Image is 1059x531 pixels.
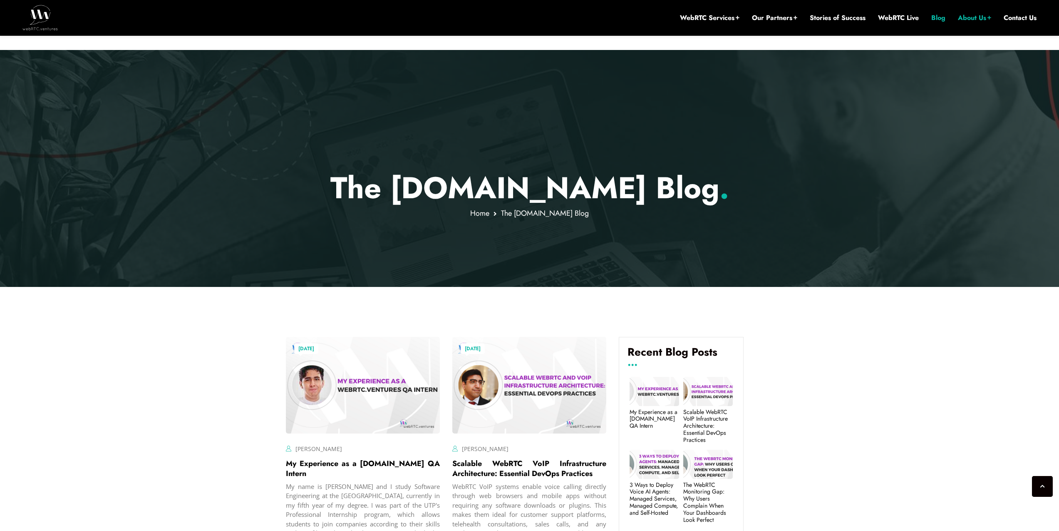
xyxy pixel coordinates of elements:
a: [PERSON_NAME] [295,445,342,453]
a: [DATE] [294,343,318,354]
a: [DATE] [461,343,485,354]
img: WebRTC.ventures [22,5,58,30]
a: Contact Us [1004,13,1037,22]
a: [PERSON_NAME] [462,445,508,453]
a: WebRTC Services [680,13,739,22]
a: WebRTC Live [878,13,919,22]
a: About Us [958,13,991,22]
a: Scalable WebRTC VoIP Infrastructure Architecture: Essential DevOps Practices [452,458,606,479]
a: My Experience as a [DOMAIN_NAME] QA Intern [630,409,679,429]
a: Stories of Success [810,13,866,22]
img: image [286,337,440,433]
a: Home [470,208,489,219]
p: The [DOMAIN_NAME] Blog [286,170,773,206]
span: The [DOMAIN_NAME] Blog [501,208,589,219]
a: My Experience as a [DOMAIN_NAME] QA Intern [286,458,440,479]
span: . [719,166,729,209]
a: Scalable WebRTC VoIP Infrastructure Architecture: Essential DevOps Practices [683,409,733,444]
a: Blog [931,13,945,22]
a: 3 Ways to Deploy Voice AI Agents: Managed Services, Managed Compute, and Self-Hosted [630,481,679,516]
h4: Recent Blog Posts [627,346,735,365]
img: image [452,337,606,433]
a: The WebRTC Monitoring Gap: Why Users Complain When Your Dashboards Look Perfect [683,481,733,524]
a: Our Partners [752,13,797,22]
